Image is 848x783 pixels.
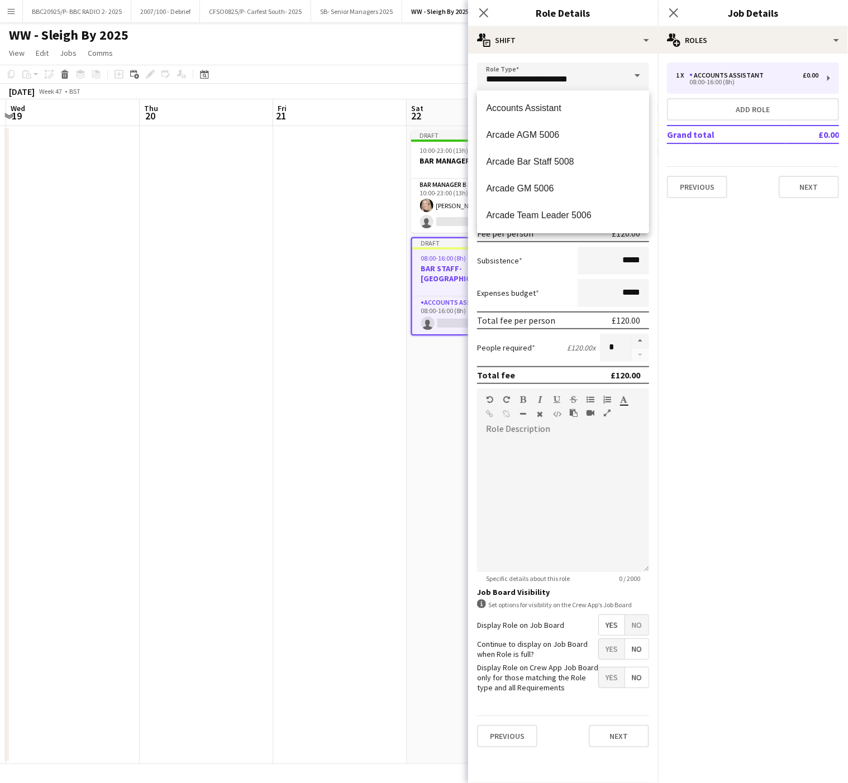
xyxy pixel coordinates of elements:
div: 1 x [676,71,689,79]
span: Wed [11,103,25,113]
h1: WW - Sleigh By 2025 [9,27,128,44]
td: £0.00 [786,126,839,143]
div: Accounts Assistant [689,71,768,79]
span: No [625,667,649,688]
div: 08:00-16:00 (8h) [676,79,818,85]
label: Subsistence [477,256,522,266]
span: Arcade Bar Staff 5008 [486,156,640,167]
button: BBC20925/P- BBC RADIO 2- 2025 [23,1,131,22]
span: Week 47 [37,87,65,95]
button: Strikethrough [570,395,578,404]
span: Thu [144,103,158,113]
label: Expenses budget [477,288,539,298]
td: Grand total [667,126,786,143]
span: 19 [9,109,25,122]
h3: Role Details [468,6,658,20]
button: Ordered List [603,395,611,404]
span: Yes [599,639,625,659]
span: Edit [36,48,49,58]
app-card-role: Accounts Assistant0/108:00-16:00 (8h) [412,296,535,334]
a: View [4,46,29,60]
div: [DATE] [9,86,35,97]
span: View [9,48,25,58]
app-job-card: Draft08:00-16:00 (8h)0/1BAR STAFF- [GEOGRAPHIC_DATA] BY1 RoleAccounts Assistant0/108:00-16:00 (8h) [411,237,536,335]
button: Unordered List [587,395,594,404]
span: Yes [599,615,625,635]
button: Fullscreen [603,409,611,417]
div: £120.00 [612,228,640,239]
label: Continue to display on Job Board when Role is full? [477,639,598,659]
button: CFSO0825/P- Carfest South- 2025 [200,1,311,22]
span: Yes [599,667,625,688]
button: Next [779,176,839,198]
h3: Job Board Visibility [477,587,649,597]
button: 2007/100 - Debrief [131,1,200,22]
button: Horizontal Line [520,410,527,419]
label: People required [477,343,535,353]
span: Fri [278,103,287,113]
div: Set options for visibility on the Crew App’s Job Board [477,599,649,610]
button: Previous [667,176,727,198]
a: Edit [31,46,53,60]
span: 20 [142,109,158,122]
button: Text Color [620,395,628,404]
app-card-role: Bar Manager B 50061/210:00-23:00 (13h)[PERSON_NAME] [411,179,536,233]
button: Previous [477,725,537,747]
span: No [625,639,649,659]
span: Specific details about this role [477,574,579,583]
button: Bold [520,395,527,404]
label: Display Role on Job Board [477,620,564,630]
button: Increase [631,334,649,348]
span: Arcade GM 5006 [486,183,640,194]
span: No [625,615,649,635]
span: Comms [88,48,113,58]
h3: Job Details [658,6,848,20]
a: Comms [83,46,117,60]
button: Add role [667,98,839,121]
div: Shift [468,27,658,54]
app-job-card: Draft10:00-23:00 (13h)1/2BAR MANAGERS- SLEIGH - BY1 RoleBar Manager B 50061/210:00-23:00 (13h)[PE... [411,131,536,233]
div: Total fee per person [477,315,555,326]
span: 21 [276,109,287,122]
a: Jobs [55,46,81,60]
h3: BAR MANAGERS- SLEIGH - BY [411,156,536,166]
div: BST [69,87,80,95]
label: Display Role on Crew App Job Board only for those matching the Role type and all Requirements [477,662,598,693]
button: Insert video [587,409,594,417]
span: 08:00-16:00 (8h) [421,254,466,262]
span: Jobs [60,48,77,58]
span: 10:00-23:00 (13h) [420,146,469,155]
div: Roles [658,27,848,54]
button: Underline [553,395,561,404]
span: Accounts Assistant [486,103,640,113]
div: Fee per person [477,228,533,239]
button: Italic [536,395,544,404]
button: HTML Code [553,410,561,419]
span: 0 / 2000 [610,574,649,583]
button: Clear Formatting [536,410,544,419]
button: Redo [503,395,511,404]
button: WW - Sleigh By 2025 [402,1,478,22]
button: Paste as plain text [570,409,578,417]
div: £120.00 [612,315,640,326]
button: Undo [486,395,494,404]
div: Total fee [477,369,515,381]
span: Sat [411,103,423,113]
div: £120.00 x [567,343,595,353]
button: SB- Senior Managers 2025 [311,1,402,22]
h3: BAR STAFF- [GEOGRAPHIC_DATA] BY [412,263,535,284]
span: Arcade AGM 5006 [486,129,640,140]
div: Draft [412,238,535,247]
button: Next [589,725,649,747]
div: £120.00 [611,369,640,381]
span: 22 [409,109,423,122]
span: Arcade Team Leader 5006 [486,210,640,220]
div: £0.00 [803,71,818,79]
div: Draft [411,131,536,140]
